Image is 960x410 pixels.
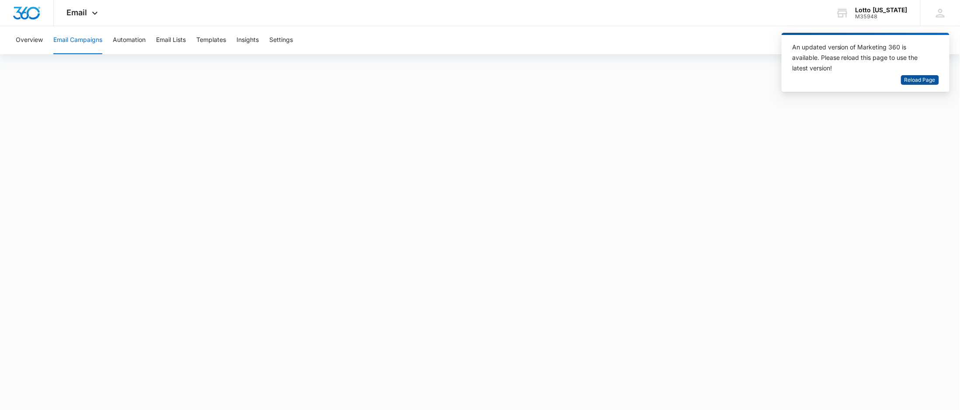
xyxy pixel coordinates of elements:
[67,8,87,17] span: Email
[53,26,102,54] button: Email Campaigns
[156,26,186,54] button: Email Lists
[904,76,936,84] span: Reload Page
[196,26,226,54] button: Templates
[113,26,146,54] button: Automation
[16,26,43,54] button: Overview
[792,42,929,73] div: An updated version of Marketing 360 is available. Please reload this page to use the latest version!
[237,26,259,54] button: Insights
[901,75,939,85] button: Reload Page
[856,14,908,20] div: account id
[856,7,908,14] div: account name
[269,26,293,54] button: Settings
